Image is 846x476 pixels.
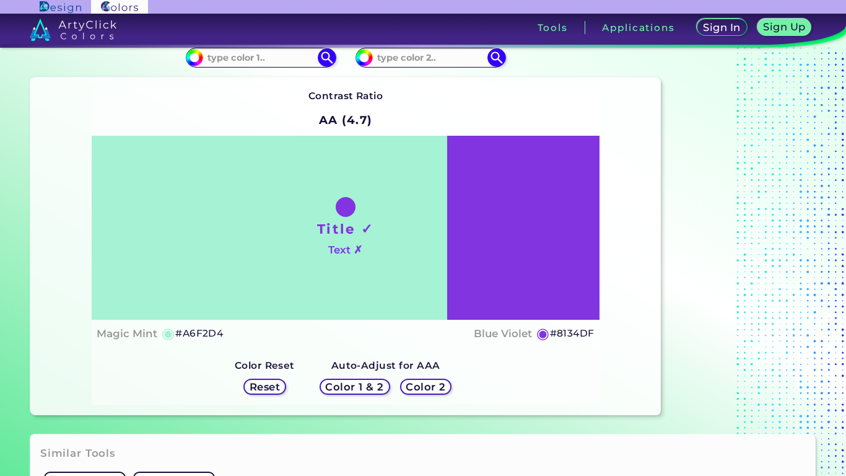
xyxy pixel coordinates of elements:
a: Sign Up [760,20,809,35]
h5: ◉ [162,326,175,341]
input: type color 2.. [373,49,488,66]
h3: Tools [538,23,568,32]
h5: #A6F2D4 [175,325,223,342]
h2: AA (4.7) [313,107,378,134]
img: icon search [318,48,336,67]
h5: Sign In [705,23,738,32]
h4: Text ✗ [328,241,362,259]
h5: Color 2 [408,382,443,392]
h4: Blue Violet [474,325,532,343]
h3: Applications [602,23,674,32]
img: icon search [487,48,506,67]
strong: Contrast Ratio [308,90,383,102]
h5: Color 1 & 2 [328,382,381,392]
input: type color 1.. [203,49,318,66]
h3: Similar Tools [40,446,116,461]
h5: Sign Up [765,22,804,32]
h5: ◉ [536,326,550,341]
img: logo_artyclick_colors_white.svg [30,19,117,41]
img: ArtyClick Design logo [40,1,81,13]
h5: #8134DF [550,325,595,342]
h4: Magic Mint [97,325,157,343]
strong: Color Reset [235,359,295,371]
h5: Reset [251,382,279,392]
iframe: Advertisement [666,9,821,420]
a: Sign In [699,20,745,35]
h1: Title ✓ [317,219,374,238]
strong: Auto-Adjust for AAA [331,359,440,371]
